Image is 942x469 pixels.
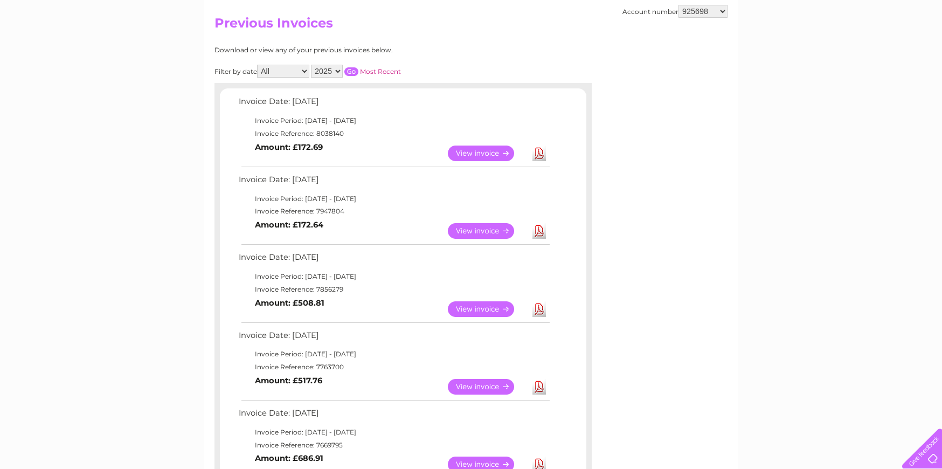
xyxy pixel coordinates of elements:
td: Invoice Reference: 7947804 [236,205,551,218]
div: Clear Business is a trading name of Verastar Limited (registered in [GEOGRAPHIC_DATA] No. 3667643... [217,6,726,52]
b: Amount: £172.64 [255,220,323,230]
td: Invoice Reference: 7763700 [236,361,551,374]
td: Invoice Reference: 7669795 [236,439,551,452]
b: Amount: £172.69 [255,142,323,152]
td: Invoice Period: [DATE] - [DATE] [236,426,551,439]
td: Invoice Period: [DATE] - [DATE] [236,192,551,205]
a: Blog [848,46,864,54]
td: Invoice Reference: 8038140 [236,127,551,140]
b: Amount: £686.91 [255,453,323,463]
td: Invoice Date: [DATE] [236,173,551,192]
td: Invoice Period: [DATE] - [DATE] [236,270,551,283]
b: Amount: £508.81 [255,298,324,308]
a: Log out [906,46,932,54]
b: Amount: £517.76 [255,376,322,385]
a: View [448,146,527,161]
td: Invoice Date: [DATE] [236,250,551,270]
a: Energy [779,46,803,54]
a: Most Recent [360,67,401,75]
td: Invoice Date: [DATE] [236,94,551,114]
td: Invoice Period: [DATE] - [DATE] [236,114,551,127]
div: Account number [622,5,728,18]
a: View [448,379,527,395]
a: Telecoms [809,46,842,54]
a: Download [532,146,546,161]
a: Download [532,379,546,395]
td: Invoice Period: [DATE] - [DATE] [236,348,551,361]
a: View [448,223,527,239]
td: Invoice Reference: 7856279 [236,283,551,296]
div: Download or view any of your previous invoices below. [214,46,497,54]
a: Contact [870,46,897,54]
div: Filter by date [214,65,497,78]
a: 0333 014 3131 [739,5,813,19]
a: View [448,301,527,317]
a: Download [532,301,546,317]
a: Download [532,223,546,239]
a: Water [752,46,773,54]
td: Invoice Date: [DATE] [236,328,551,348]
h2: Previous Invoices [214,16,728,36]
td: Invoice Date: [DATE] [236,406,551,426]
img: logo.png [33,28,88,61]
